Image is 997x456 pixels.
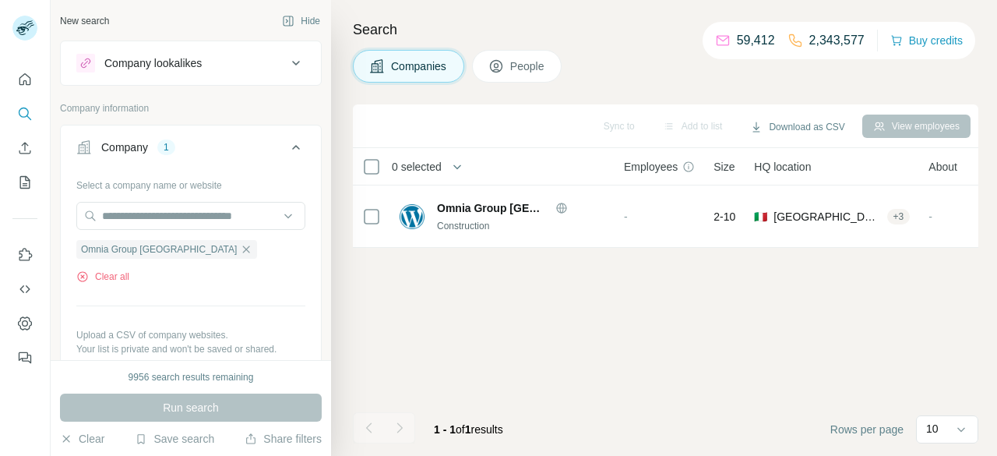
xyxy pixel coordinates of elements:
[81,242,237,256] span: Omnia Group [GEOGRAPHIC_DATA]
[157,140,175,154] div: 1
[434,423,456,436] span: 1 - 1
[926,421,939,437] p: 10
[60,431,104,447] button: Clear
[271,9,331,33] button: Hide
[12,275,37,303] button: Use Surfe API
[245,431,322,447] button: Share filters
[737,31,775,50] p: 59,412
[400,204,425,229] img: Logo of Omnia Group Bologna
[773,209,880,224] span: [GEOGRAPHIC_DATA], [GEOGRAPHIC_DATA]|[GEOGRAPHIC_DATA]
[437,219,605,233] div: Construction
[713,159,735,175] span: Size
[104,55,202,71] div: Company lookalikes
[61,44,321,82] button: Company lookalikes
[809,31,865,50] p: 2,343,577
[887,210,911,224] div: + 3
[739,115,855,139] button: Download as CSV
[135,431,214,447] button: Save search
[76,172,305,193] div: Select a company name or website
[392,159,442,175] span: 0 selected
[76,328,305,342] p: Upload a CSV of company websites.
[890,30,963,51] button: Buy credits
[76,270,129,284] button: Clear all
[510,58,546,74] span: People
[754,159,811,175] span: HQ location
[76,342,305,356] p: Your list is private and won't be saved or shared.
[101,140,148,155] div: Company
[61,129,321,172] button: Company1
[437,200,548,216] span: Omnia Group [GEOGRAPHIC_DATA]
[60,14,109,28] div: New search
[624,159,678,175] span: Employees
[12,344,37,372] button: Feedback
[12,100,37,128] button: Search
[12,65,37,94] button: Quick start
[12,241,37,269] button: Use Surfe on LinkedIn
[434,423,503,436] span: results
[12,134,37,162] button: Enrich CSV
[713,209,735,224] span: 2-10
[928,159,957,175] span: About
[624,210,628,223] span: -
[353,19,978,41] h4: Search
[12,168,37,196] button: My lists
[60,101,322,115] p: Company information
[465,423,471,436] span: 1
[830,422,904,437] span: Rows per page
[391,58,448,74] span: Companies
[754,209,767,224] span: 🇮🇹
[456,423,465,436] span: of
[928,210,932,223] span: -
[129,370,254,384] div: 9956 search results remaining
[12,309,37,338] button: Dashboard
